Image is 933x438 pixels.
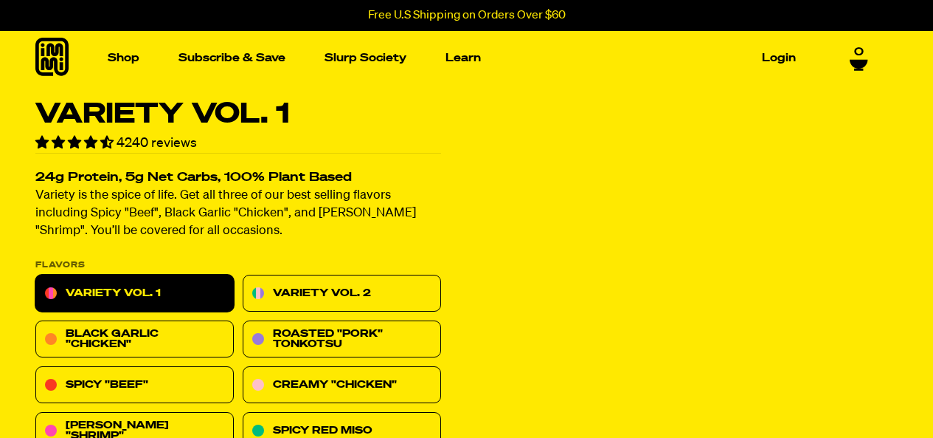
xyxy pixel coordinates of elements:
[35,137,117,150] span: 4.55 stars
[854,46,864,59] span: 0
[368,9,566,22] p: Free U.S Shipping on Orders Over $60
[35,367,234,404] a: Spicy "Beef"
[35,172,441,185] h2: 24g Protein, 5g Net Carbs, 100% Plant Based
[117,137,197,150] span: 4240 reviews
[440,47,487,69] a: Learn
[35,100,441,129] h1: Variety Vol. 1
[35,188,441,241] p: Variety is the spice of life. Get all three of our best selling flavors including Spicy "Beef", B...
[756,47,802,69] a: Login
[243,367,441,404] a: Creamy "Chicken"
[102,31,802,85] nav: Main navigation
[850,46,868,71] a: 0
[35,321,234,358] a: Black Garlic "Chicken"
[35,276,234,312] a: Variety Vol. 1
[173,47,291,69] a: Subscribe & Save
[243,321,441,358] a: Roasted "Pork" Tonkotsu
[319,47,412,69] a: Slurp Society
[35,261,441,270] p: Flavors
[102,47,145,69] a: Shop
[243,276,441,312] a: Variety Vol. 2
